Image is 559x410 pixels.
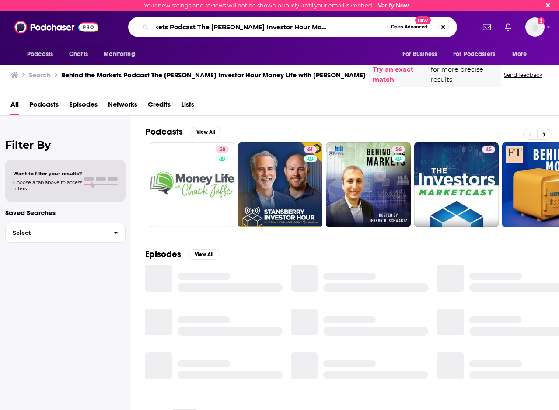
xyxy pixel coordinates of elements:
[14,19,98,35] img: Podchaser - Follow, Share and Rate Podcasts
[145,126,183,137] h2: Podcasts
[5,208,126,217] p: Saved Searches
[501,71,545,79] button: Send feedback
[373,65,429,85] a: Try an exact match
[145,249,181,260] h2: Episodes
[216,146,229,153] a: 58
[5,139,126,151] h2: Filter By
[108,97,137,115] a: Networks
[396,46,448,63] button: open menu
[27,48,53,60] span: Podcasts
[387,22,431,32] button: Open AdvancedNew
[10,97,19,115] a: All
[326,142,411,227] a: 56
[61,71,366,79] h3: Behind the Markets Podcast The [PERSON_NAME] Investor Hour Money Life with [PERSON_NAME]
[21,46,64,63] button: open menu
[150,142,234,227] a: 58
[148,97,171,115] a: Credits
[486,146,492,154] span: 45
[29,71,51,79] h3: Search
[447,46,508,63] button: open menu
[238,142,323,227] a: 61
[506,46,538,63] button: open menu
[13,170,82,177] span: Want to filter your results?
[402,48,437,60] span: For Business
[525,17,545,37] span: Logged in as charlottestone
[304,146,317,153] a: 61
[5,223,126,243] button: Select
[219,146,225,154] span: 58
[6,230,107,236] span: Select
[482,146,495,153] a: 45
[307,146,313,154] span: 61
[453,48,495,60] span: For Podcasters
[69,48,88,60] span: Charts
[13,179,82,191] span: Choose a tab above to access filters.
[188,249,220,260] button: View All
[538,17,545,24] svg: Email not verified
[145,126,221,137] a: PodcastsView All
[128,17,457,37] div: Search podcasts, credits, & more...
[69,97,98,115] a: Episodes
[415,16,431,24] span: New
[145,249,220,260] a: EpisodesView All
[395,146,402,154] span: 56
[525,17,545,37] button: Show profile menu
[190,127,221,137] button: View All
[181,97,194,115] a: Lists
[144,2,409,9] div: Your new ratings and reviews will not be shown publicly until your email is verified.
[431,65,498,85] span: for more precise results
[525,17,545,37] img: User Profile
[152,20,387,34] input: Search podcasts, credits, & more...
[98,46,146,63] button: open menu
[479,20,494,35] a: Show notifications dropdown
[378,2,409,9] a: Verify Now
[391,25,427,29] span: Open Advanced
[29,97,59,115] a: Podcasts
[392,146,405,153] a: 56
[414,142,499,227] a: 45
[512,48,527,60] span: More
[63,46,93,63] a: Charts
[104,48,135,60] span: Monitoring
[501,20,515,35] a: Show notifications dropdown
